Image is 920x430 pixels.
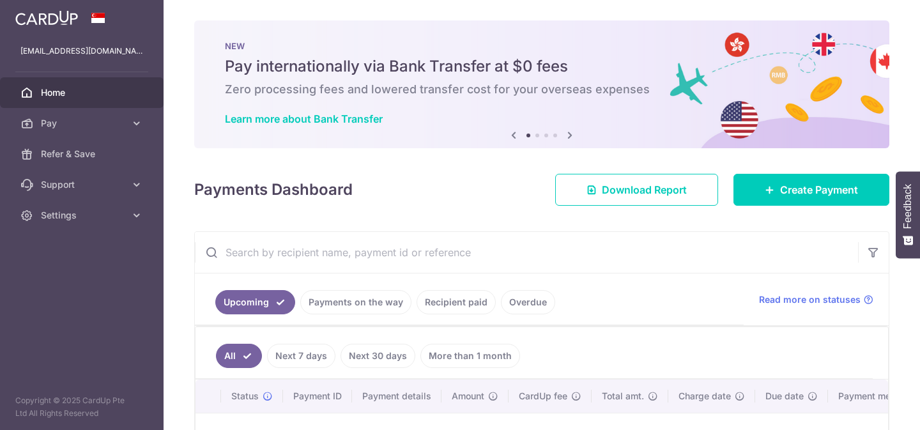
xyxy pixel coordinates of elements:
h5: Pay internationally via Bank Transfer at $0 fees [225,56,859,77]
a: Next 30 days [341,344,415,368]
a: More than 1 month [420,344,520,368]
a: Recipient paid [417,290,496,314]
span: Refer & Save [41,148,125,160]
a: Upcoming [215,290,295,314]
a: Overdue [501,290,555,314]
th: Payment ID [283,380,352,413]
span: Amount [452,390,484,403]
span: Feedback [902,184,914,229]
h6: Zero processing fees and lowered transfer cost for your overseas expenses [225,82,859,97]
a: Next 7 days [267,344,335,368]
span: Home [41,86,125,99]
span: Create Payment [780,182,858,197]
p: NEW [225,41,859,51]
span: Total amt. [602,390,644,403]
a: Create Payment [733,174,889,206]
span: Read more on statuses [759,293,861,306]
p: [EMAIL_ADDRESS][DOMAIN_NAME] [20,45,143,58]
img: CardUp [15,10,78,26]
a: Learn more about Bank Transfer [225,112,383,125]
span: CardUp fee [519,390,567,403]
span: Due date [765,390,804,403]
input: Search by recipient name, payment id or reference [195,232,858,273]
a: Read more on statuses [759,293,873,306]
a: Download Report [555,174,718,206]
span: Support [41,178,125,191]
img: Bank transfer banner [194,20,889,148]
h4: Payments Dashboard [194,178,353,201]
span: Pay [41,117,125,130]
th: Payment details [352,380,441,413]
a: Payments on the way [300,290,411,314]
span: Settings [41,209,125,222]
span: Charge date [678,390,731,403]
span: Download Report [602,182,687,197]
span: Status [231,390,259,403]
a: All [216,344,262,368]
button: Feedback - Show survey [896,171,920,258]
